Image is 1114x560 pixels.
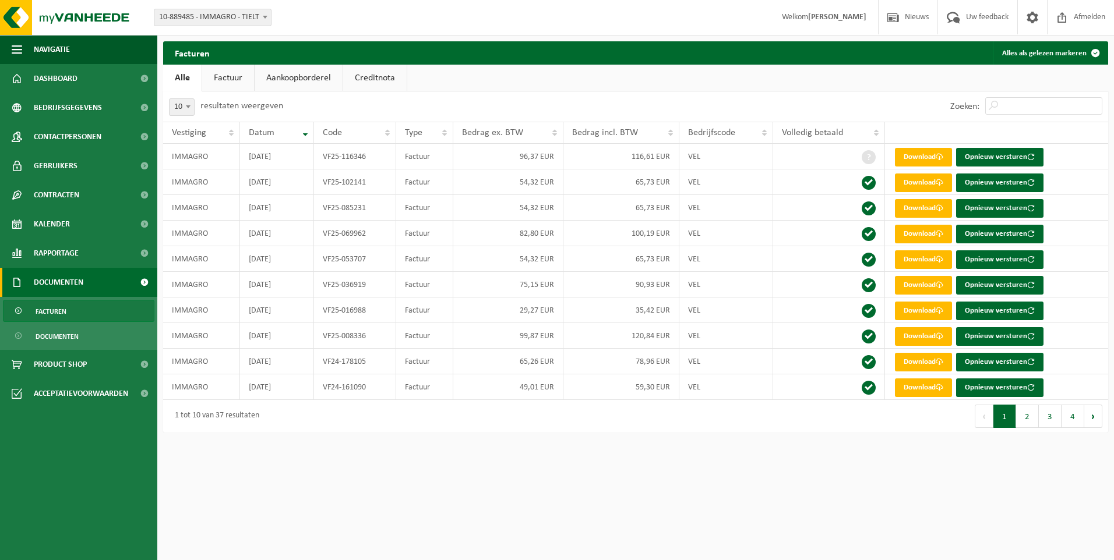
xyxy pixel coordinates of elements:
a: Alle [163,65,202,91]
td: 54,32 EUR [453,169,563,195]
span: Dashboard [34,64,77,93]
a: Download [895,173,952,192]
td: IMMAGRO [163,169,240,195]
td: IMMAGRO [163,349,240,374]
span: Contactpersonen [34,122,101,151]
a: Download [895,378,952,397]
td: 35,42 EUR [563,297,679,323]
td: VF25-069962 [314,221,396,246]
td: VEL [679,323,773,349]
span: Product Shop [34,350,87,379]
td: 116,61 EUR [563,144,679,169]
button: Opnieuw versturen [956,148,1044,166]
span: Facturen [36,300,66,322]
a: Download [895,148,952,166]
td: [DATE] [240,349,315,374]
button: Opnieuw versturen [956,276,1044,295]
td: 120,84 EUR [563,323,679,349]
td: IMMAGRO [163,323,240,349]
button: Opnieuw versturen [956,302,1044,320]
button: Next [1084,405,1102,428]
strong: [PERSON_NAME] [808,13,866,22]
td: 99,87 EUR [453,323,563,349]
span: Documenten [34,268,83,297]
label: resultaten weergeven [200,101,283,111]
a: Download [895,199,952,218]
td: IMMAGRO [163,144,240,169]
span: 10 [169,98,195,116]
td: 59,30 EUR [563,374,679,400]
td: [DATE] [240,195,315,221]
a: Download [895,327,952,346]
a: Download [895,353,952,371]
span: Type [405,128,422,137]
td: 49,01 EUR [453,374,563,400]
td: [DATE] [240,221,315,246]
td: 100,19 EUR [563,221,679,246]
span: 10 [170,99,194,115]
td: VF25-036919 [314,272,396,297]
button: Opnieuw versturen [956,225,1044,243]
td: [DATE] [240,374,315,400]
a: Facturen [3,300,154,322]
span: Volledig betaald [782,128,843,137]
td: VF25-053707 [314,246,396,272]
td: Factuur [396,169,453,195]
td: IMMAGRO [163,297,240,323]
button: Opnieuw versturen [956,250,1044,269]
td: IMMAGRO [163,272,240,297]
button: 2 [1016,405,1039,428]
td: 65,26 EUR [453,349,563,374]
td: 82,80 EUR [453,221,563,246]
td: VF25-116346 [314,144,396,169]
td: VEL [679,221,773,246]
td: IMMAGRO [163,374,240,400]
td: [DATE] [240,169,315,195]
td: IMMAGRO [163,246,240,272]
span: Bedrijfscode [688,128,735,137]
td: VEL [679,169,773,195]
button: Opnieuw versturen [956,173,1044,192]
td: VF25-085231 [314,195,396,221]
span: Bedrag ex. BTW [462,128,523,137]
td: 29,27 EUR [453,297,563,323]
button: Opnieuw versturen [956,353,1044,371]
td: VF25-102141 [314,169,396,195]
span: Bedrijfsgegevens [34,93,102,122]
span: 10-889485 - IMMAGRO - TIELT [154,9,271,26]
button: 3 [1039,405,1062,428]
div: 1 tot 10 van 37 resultaten [169,406,259,427]
td: [DATE] [240,144,315,169]
td: Factuur [396,221,453,246]
td: 65,73 EUR [563,195,679,221]
label: Zoeken: [950,102,979,111]
span: Datum [249,128,274,137]
td: VEL [679,297,773,323]
td: Factuur [396,323,453,349]
td: Factuur [396,246,453,272]
td: VEL [679,272,773,297]
span: Acceptatievoorwaarden [34,379,128,408]
td: 65,73 EUR [563,169,679,195]
td: VEL [679,374,773,400]
button: Alles als gelezen markeren [993,41,1107,65]
button: Opnieuw versturen [956,378,1044,397]
td: 78,96 EUR [563,349,679,374]
h2: Facturen [163,41,221,64]
a: Creditnota [343,65,407,91]
td: [DATE] [240,272,315,297]
td: Factuur [396,272,453,297]
span: Rapportage [34,239,79,268]
td: 75,15 EUR [453,272,563,297]
a: Download [895,250,952,269]
button: Opnieuw versturen [956,199,1044,218]
span: Code [323,128,342,137]
a: Documenten [3,325,154,347]
td: [DATE] [240,323,315,349]
span: Navigatie [34,35,70,64]
a: Aankoopborderel [255,65,343,91]
td: IMMAGRO [163,221,240,246]
span: Kalender [34,210,70,239]
td: 96,37 EUR [453,144,563,169]
button: 4 [1062,405,1084,428]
